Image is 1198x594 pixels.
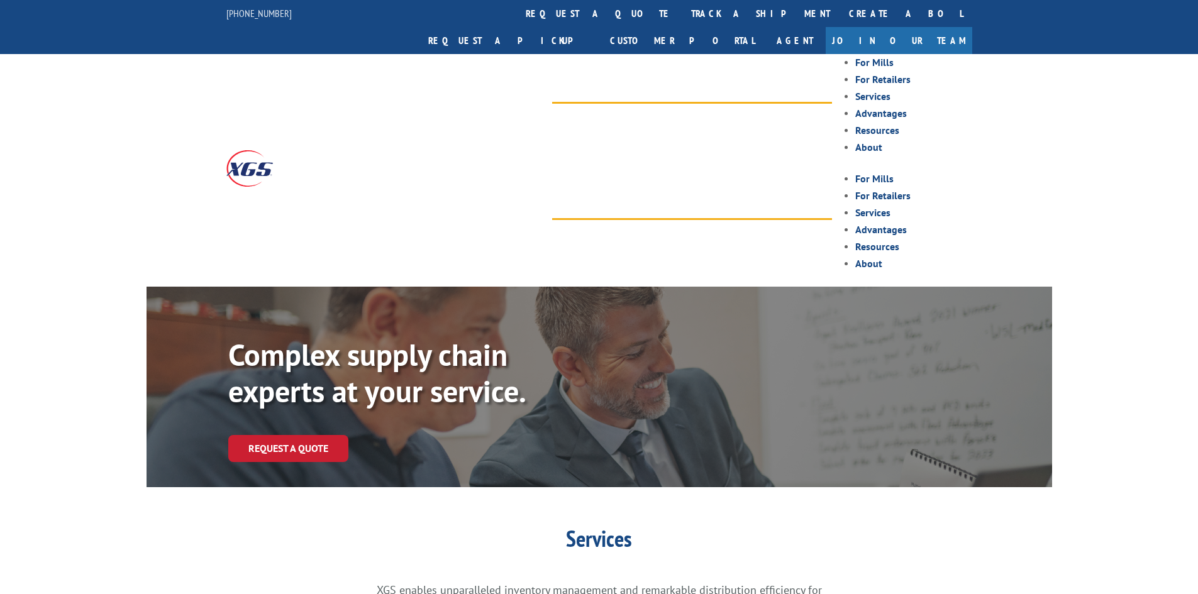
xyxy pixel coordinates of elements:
[855,141,882,153] a: About
[855,189,911,202] a: For Retailers
[855,206,890,219] a: Services
[228,337,606,409] p: Complex supply chain experts at your service.
[855,124,899,136] a: Resources
[855,172,894,185] a: For Mills
[226,7,292,19] a: [PHONE_NUMBER]
[601,27,764,54] a: Customer Portal
[855,90,890,102] a: Services
[855,257,882,270] a: About
[419,27,601,54] a: Request a pickup
[764,27,826,54] a: Agent
[826,27,972,54] a: Join Our Team
[373,527,826,556] h1: Services
[855,223,907,236] a: Advantages
[855,56,894,69] a: For Mills
[855,107,907,119] a: Advantages
[228,435,348,462] a: Request a Quote
[855,73,911,85] a: For Retailers
[855,240,899,253] a: Resources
